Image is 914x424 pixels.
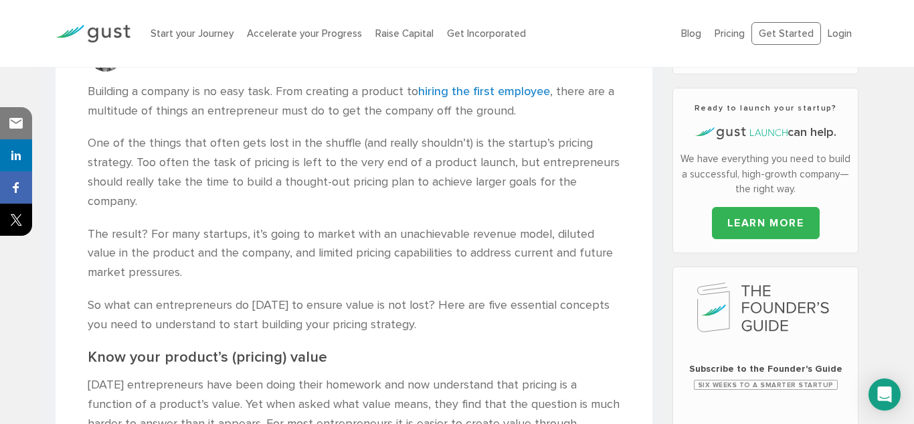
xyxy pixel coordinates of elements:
[694,380,838,390] span: Six Weeks to a Smarter Startup
[418,84,550,98] a: hiring the first employee
[88,134,620,211] p: One of the things that often gets lost in the shuffle (and really shouldn’t) is the startup’s pri...
[712,207,820,239] a: LEARN MORE
[828,27,852,40] a: Login
[88,225,620,283] p: The result? For many startups, it’s going to market with an unachievable revenue model, diluted v...
[715,27,745,40] a: Pricing
[88,348,620,366] h2: Know your product’s (pricing) value
[751,22,821,46] a: Get Started
[681,27,701,40] a: Blog
[680,151,850,197] p: We have everything you need to build a successful, high-growth company—the right way.
[869,378,901,411] div: Open Intercom Messenger
[680,124,850,141] h4: can help.
[680,102,850,114] h3: Ready to launch your startup?
[56,25,130,43] img: Gust Logo
[151,27,234,40] a: Start your Journey
[680,362,850,376] span: Subscribe to the Founder's Guide
[375,27,434,40] a: Raise Capital
[88,82,620,121] p: Building a company is no easy task. From creating a product to , there are a multitude of things ...
[247,27,362,40] a: Accelerate your Progress
[447,27,526,40] a: Get Incorporated
[88,296,620,335] p: So what can entrepreneurs do [DATE] to ensure value is not lost? Here are five essential concepts...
